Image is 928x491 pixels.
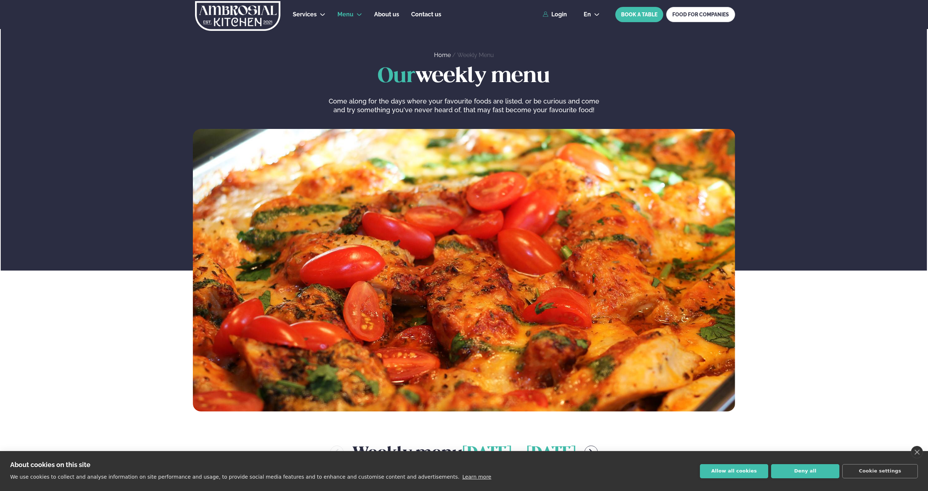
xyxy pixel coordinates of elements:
[457,52,494,58] a: Weekly Menu
[771,464,839,478] button: Deny all
[434,52,451,58] a: Home
[293,11,317,18] span: Services
[374,10,399,19] a: About us
[330,446,344,459] button: menu-btn-left
[911,446,923,458] a: close
[337,10,353,19] a: Menu
[293,10,317,19] a: Services
[700,464,768,478] button: Allow all cookies
[462,474,491,480] a: Learn more
[411,10,441,19] a: Contact us
[666,7,735,22] a: FOOD FOR COMPANIES
[615,7,663,22] button: BOOK A TABLE
[578,12,605,17] button: en
[584,446,598,459] button: menu-btn-right
[842,464,918,478] button: Cookie settings
[411,11,441,18] span: Contact us
[327,97,601,114] p: Come along for the days where your favourite foods are listed, or be curious and come and try som...
[194,1,281,31] img: logo
[352,441,576,464] h2: Weekly menu
[543,11,567,18] a: Login
[374,11,399,18] span: About us
[193,129,735,411] img: image alt
[337,11,353,18] span: Menu
[193,65,735,88] h1: weekly menu
[584,12,591,17] span: en
[462,446,576,462] span: [DATE] - [DATE]
[10,474,459,480] p: We use cookies to collect and analyse information on site performance and usage, to provide socia...
[378,66,416,86] span: Our
[452,52,457,58] span: /
[10,461,90,468] strong: About cookies on this site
